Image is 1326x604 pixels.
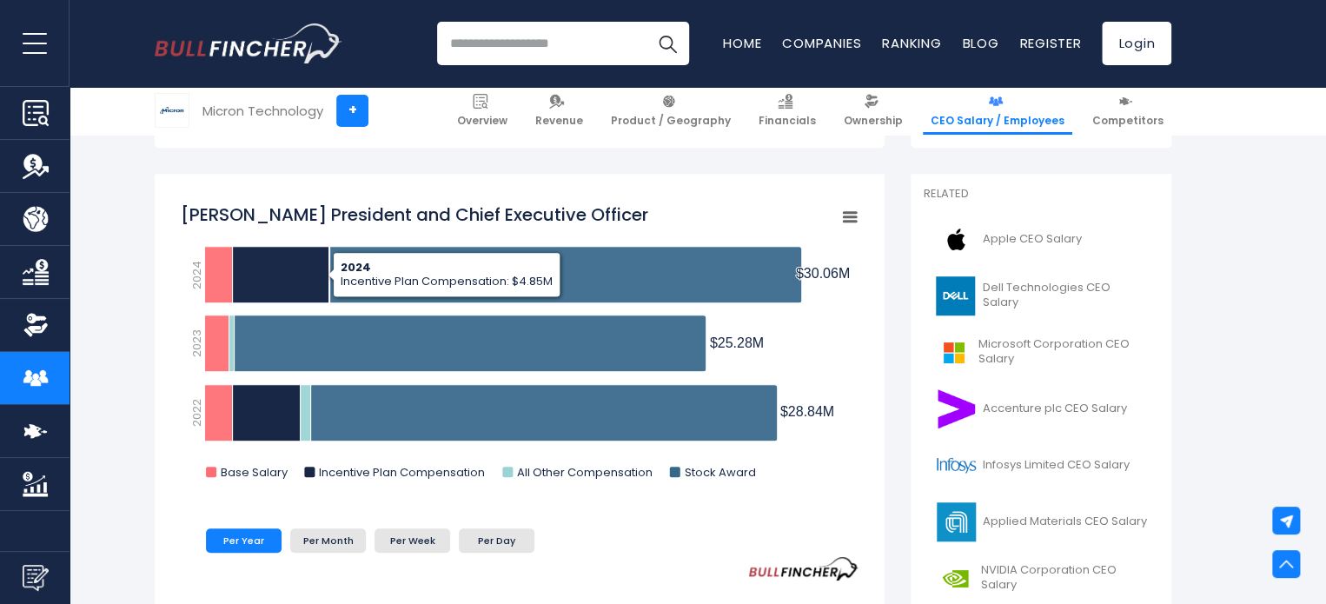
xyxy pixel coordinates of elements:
[978,337,1148,367] span: Microsoft Corporation CEO Salary
[934,559,976,598] img: NVDA logo
[780,404,834,419] tspan: $28.84M
[1092,114,1164,128] span: Competitors
[983,281,1148,310] span: Dell Technologies CEO Salary
[221,464,288,481] text: Base Salary
[782,34,861,52] a: Companies
[924,385,1158,433] a: Accenture plc CEO Salary
[796,266,850,281] tspan: $30.06M
[983,402,1127,416] span: Accenture plc CEO Salary
[156,94,189,127] img: MU logo
[23,312,49,338] img: Ownership
[155,23,341,63] a: Go to homepage
[934,446,978,485] img: INFY logo
[924,329,1158,376] a: Microsoft Corporation CEO Salary
[535,114,583,128] span: Revenue
[710,335,764,350] tspan: $25.28M
[459,528,534,553] li: Per Day
[759,114,816,128] span: Financials
[449,87,515,135] a: Overview
[155,23,342,63] img: Bullfincher logo
[189,261,205,289] text: 2024
[934,220,978,259] img: AAPL logo
[923,87,1072,135] a: CEO Salary / Employees
[751,87,824,135] a: Financials
[962,34,998,52] a: Blog
[934,276,978,315] img: DELL logo
[924,441,1158,489] a: Infosys Limited CEO Salary
[527,87,591,135] a: Revenue
[924,554,1158,602] a: NVIDIA Corporation CEO Salary
[336,95,368,127] a: +
[981,563,1148,593] span: NVIDIA Corporation CEO Salary
[189,329,205,357] text: 2023
[290,528,366,553] li: Per Month
[1019,34,1081,52] a: Register
[1102,22,1171,65] a: Login
[924,216,1158,263] a: Apple CEO Salary
[983,232,1082,247] span: Apple CEO Salary
[1084,87,1171,135] a: Competitors
[931,114,1064,128] span: CEO Salary / Employees
[517,464,653,481] text: All Other Compensation
[983,458,1130,473] span: Infosys Limited CEO Salary
[924,498,1158,546] a: Applied Materials CEO Salary
[723,34,761,52] a: Home
[836,87,911,135] a: Ownership
[882,34,941,52] a: Ranking
[924,272,1158,320] a: Dell Technologies CEO Salary
[934,502,978,541] img: AMAT logo
[934,333,973,372] img: MSFT logo
[603,87,739,135] a: Product / Geography
[646,22,689,65] button: Search
[934,389,978,428] img: ACN logo
[202,101,323,121] div: Micron Technology
[319,464,485,481] text: Incentive Plan Compensation
[924,187,1158,202] p: Related
[181,194,859,498] svg: Sanjay Mehrotra President and Chief Executive Officer
[844,114,903,128] span: Ownership
[685,464,756,481] text: Stock Award
[206,528,282,553] li: Per Year
[983,514,1147,529] span: Applied Materials CEO Salary
[375,528,450,553] li: Per Week
[611,114,731,128] span: Product / Geography
[181,202,648,227] tspan: [PERSON_NAME] President and Chief Executive Officer
[457,114,507,128] span: Overview
[189,399,205,427] text: 2022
